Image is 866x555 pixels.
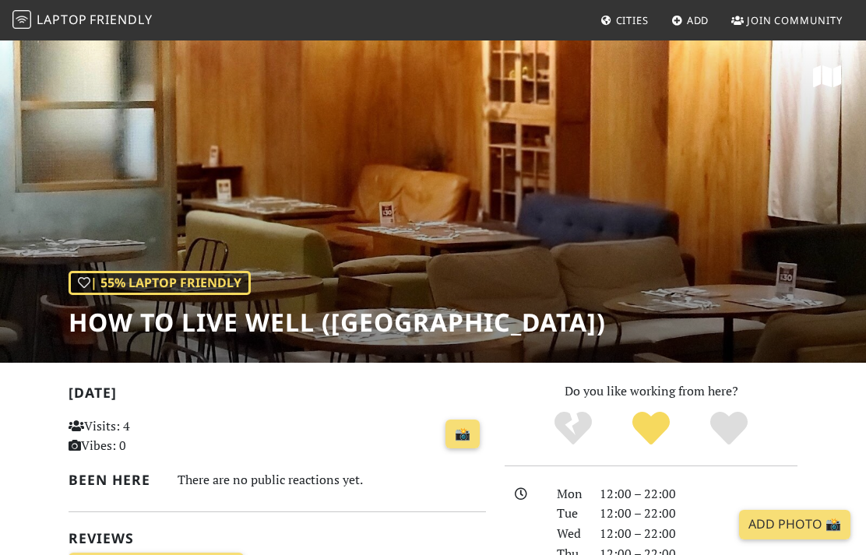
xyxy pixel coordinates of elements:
p: Do you like working from here? [505,381,797,402]
div: 12:00 – 22:00 [590,524,807,544]
p: Visits: 4 Vibes: 0 [69,416,195,456]
a: Join Community [725,6,849,34]
div: Yes [612,409,690,448]
div: Definitely! [690,409,768,448]
h2: Reviews [69,530,486,546]
div: Tue [547,504,591,524]
div: Wed [547,524,591,544]
span: Friendly [90,11,152,28]
h2: Been here [69,472,159,488]
a: 📸 [445,420,480,449]
div: There are no public reactions yet. [178,469,486,491]
span: Laptop [37,11,87,28]
div: Mon [547,484,591,504]
h1: HOW to live well ([GEOGRAPHIC_DATA]) [69,307,606,337]
span: Join Community [747,13,843,27]
a: Add [665,6,716,34]
h2: [DATE] [69,385,486,407]
div: | 55% Laptop Friendly [69,271,251,296]
a: Cities [594,6,655,34]
div: 12:00 – 22:00 [590,484,807,504]
img: LaptopFriendly [12,10,31,29]
span: Add [687,13,709,27]
a: LaptopFriendly LaptopFriendly [12,7,153,34]
span: Cities [616,13,649,27]
div: 12:00 – 22:00 [590,504,807,524]
a: Add Photo 📸 [739,510,850,539]
div: No [534,409,612,448]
